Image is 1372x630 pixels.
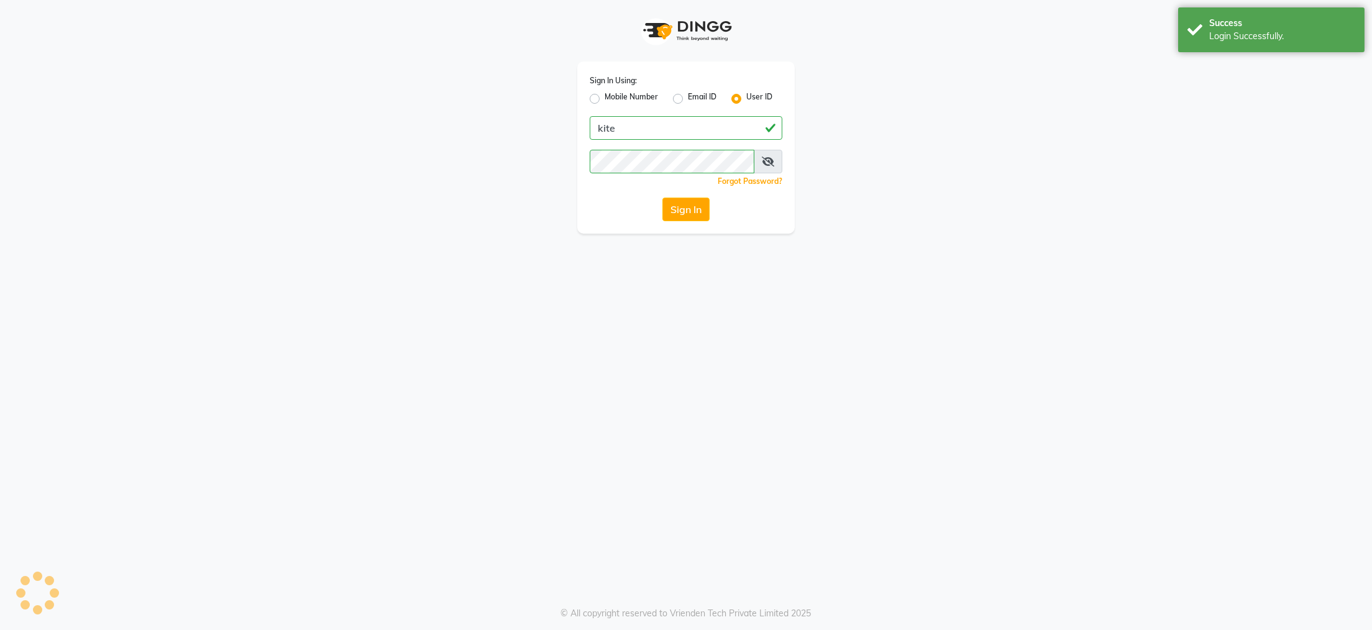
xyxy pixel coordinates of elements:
label: Sign In Using: [590,75,637,86]
div: Success [1209,17,1355,30]
button: Sign In [662,198,710,221]
input: Username [590,150,754,173]
label: User ID [746,91,772,106]
label: Mobile Number [605,91,658,106]
img: logo1.svg [636,12,736,49]
a: Forgot Password? [718,176,782,186]
input: Username [590,116,782,140]
div: Login Successfully. [1209,30,1355,43]
label: Email ID [688,91,716,106]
